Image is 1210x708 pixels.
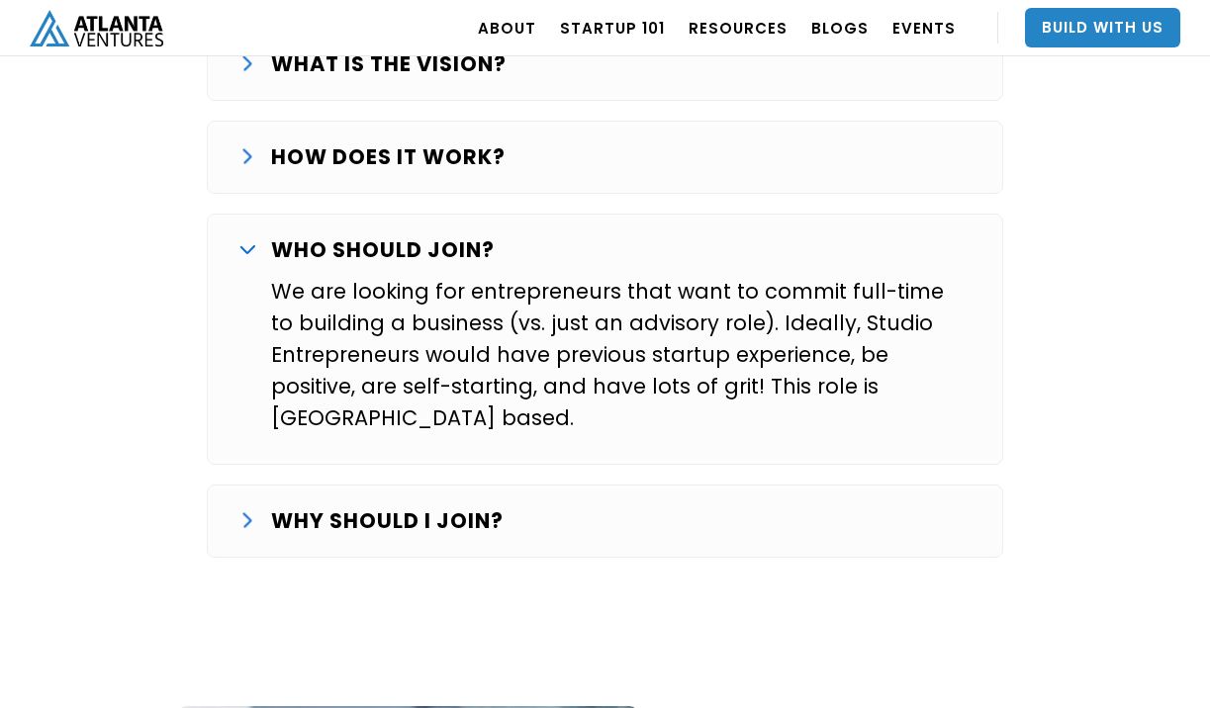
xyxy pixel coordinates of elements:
strong: WHAT IS THE VISION? [271,49,507,78]
strong: WHY SHOULD I JOIN? [271,506,504,535]
img: arrow down [242,149,251,165]
strong: HOW DOES IT WORK? [271,142,506,171]
p: We are looking for entrepreneurs that want to commit full-time to building a business (vs. just a... [271,276,971,434]
p: WHO SHOULD JOIN? [271,234,495,266]
img: arrow down [242,56,251,72]
img: arrow down [242,513,251,529]
img: arrow down [239,245,255,254]
a: Build With Us [1025,8,1180,47]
